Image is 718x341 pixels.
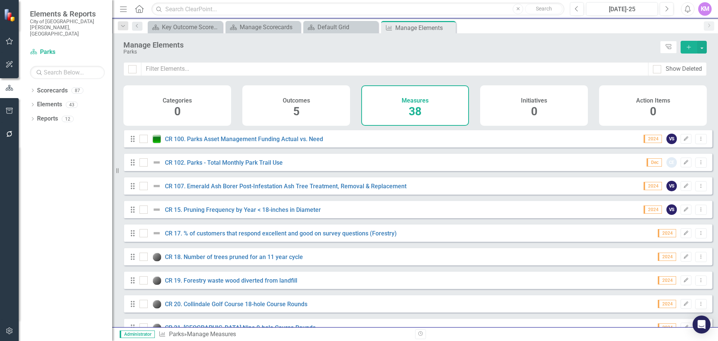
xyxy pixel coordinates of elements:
[151,3,564,16] input: Search ClearPoint...
[30,48,105,57] a: Parks
[525,4,562,14] button: Search
[521,97,547,104] h4: Initiatives
[162,22,221,32] div: Key Outcome Scorecard
[37,115,58,123] a: Reports
[165,183,406,190] a: CR 107. Emerald Ash Borer Post-Infestation Ash Tree Treatment, Removal & Replacement
[152,182,161,191] img: Not Defined
[644,205,662,214] span: 2024
[586,2,658,16] button: [DATE]-25
[589,5,655,14] div: [DATE]-25
[165,206,321,213] a: CR 15. Pruning Frequency by Year < 18-inches in Diameter
[666,181,677,191] div: VS
[666,65,702,73] div: Show Deleted
[644,135,662,143] span: 2024
[163,97,192,104] h4: Categories
[693,316,711,334] div: Open Intercom Messenger
[647,158,662,167] span: Dec
[317,22,376,32] div: Default Grid
[636,97,670,104] h4: Action Items
[666,134,677,144] div: VS
[152,229,161,238] img: Not Defined
[644,182,662,190] span: 2024
[402,97,429,104] h4: Measures
[4,9,17,22] img: ClearPoint Strategy
[650,105,656,118] span: 0
[152,158,161,167] img: Not Defined
[120,331,155,338] span: Administrator
[174,105,181,118] span: 0
[531,105,537,118] span: 0
[395,23,454,33] div: Manage Elements
[658,300,676,308] span: 2024
[30,66,105,79] input: Search Below...
[165,230,397,237] a: CR 17. % of customers that respond excellent and good on survey questions (Forestry)
[165,253,303,261] a: CR 18. Number of trees pruned for an 11 year cycle
[62,116,74,122] div: 12
[698,2,712,16] button: KM
[165,277,297,284] a: CR 19. Forestry waste wood diverted from landfill
[66,101,78,108] div: 43
[37,100,62,109] a: Elements
[159,330,409,339] div: » Manage Measures
[165,159,283,166] a: CR 102. Parks - Total Monthly Park Trail Use
[658,253,676,261] span: 2024
[305,22,376,32] a: Default Grid
[658,276,676,284] span: 2024
[152,134,161,143] img: On Target
[30,9,105,18] span: Elements & Reports
[666,204,677,215] div: VS
[123,41,656,49] div: Manage Elements
[152,299,161,308] img: No Information
[150,22,221,32] a: Key Outcome Scorecard
[227,22,298,32] a: Manage Scorecards
[658,323,676,332] span: 2024
[152,205,161,214] img: Not Defined
[165,301,307,308] a: CR 20. Collindale Golf Course 18-hole Course Rounds
[169,331,184,338] a: Parks
[283,97,310,104] h4: Outcomes
[409,105,421,118] span: 38
[293,105,300,118] span: 5
[30,18,105,37] small: City of [GEOGRAPHIC_DATA][PERSON_NAME], [GEOGRAPHIC_DATA]
[152,323,161,332] img: No Information
[37,86,68,95] a: Scorecards
[123,49,656,55] div: Parks
[240,22,298,32] div: Manage Scorecards
[152,276,161,285] img: No Information
[658,229,676,237] span: 2024
[536,6,552,12] span: Search
[666,157,677,168] div: CE
[141,62,648,76] input: Filter Elements...
[71,87,83,94] div: 87
[152,252,161,261] img: No Information
[165,136,323,143] a: CR 100. Parks Asset Management Funding Actual vs. Need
